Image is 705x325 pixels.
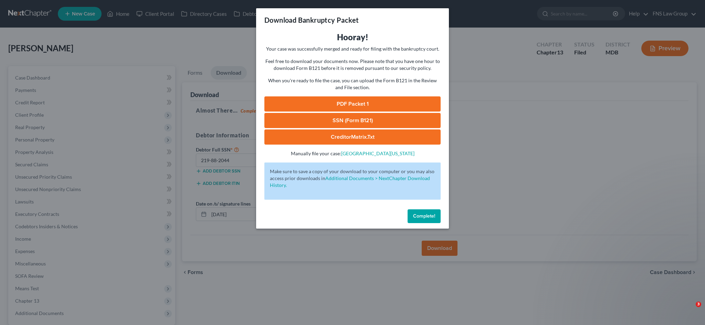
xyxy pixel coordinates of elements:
span: 3 [696,302,701,307]
iframe: Intercom live chat [682,302,698,318]
a: CreditorMatrix.txt [264,129,441,145]
a: Additional Documents > NextChapter Download History. [270,175,430,188]
h3: Hooray! [264,32,441,43]
span: Complete! [413,213,435,219]
p: Feel free to download your documents now. Please note that you have one hour to download Form B12... [264,58,441,72]
button: Complete! [408,209,441,223]
p: When you're ready to file the case, you can upload the Form B121 in the Review and File section. [264,77,441,91]
a: PDF Packet 1 [264,96,441,112]
p: Manually file your case: [264,150,441,157]
p: Your case was successfully merged and ready for filing with the bankruptcy court. [264,45,441,52]
h3: Download Bankruptcy Packet [264,15,359,25]
a: [GEOGRAPHIC_DATA][US_STATE] [341,150,414,156]
p: Make sure to save a copy of your download to your computer or you may also access prior downloads in [270,168,435,189]
a: SSN (Form B121) [264,113,441,128]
